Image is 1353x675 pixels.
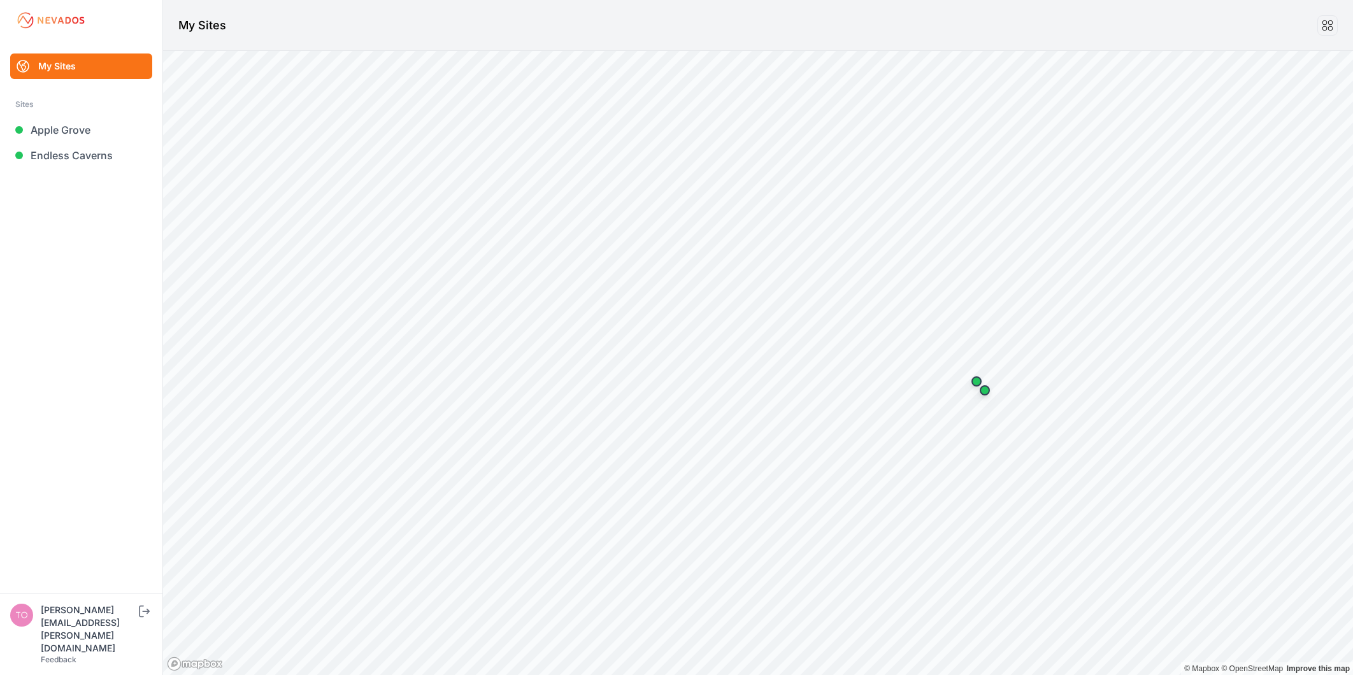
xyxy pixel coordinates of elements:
img: tomasz.barcz@energix-group.com [10,604,33,627]
a: Map feedback [1287,664,1350,673]
a: Apple Grove [10,117,152,143]
a: OpenStreetMap [1221,664,1283,673]
a: Feedback [41,655,76,664]
a: Mapbox [1184,664,1219,673]
h1: My Sites [178,17,226,34]
div: Sites [15,97,147,112]
a: My Sites [10,53,152,79]
a: Mapbox logo [167,657,223,671]
div: Map marker [964,369,989,394]
img: Nevados [15,10,87,31]
a: Endless Caverns [10,143,152,168]
canvas: Map [163,51,1353,675]
div: [PERSON_NAME][EMAIL_ADDRESS][PERSON_NAME][DOMAIN_NAME] [41,604,136,655]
